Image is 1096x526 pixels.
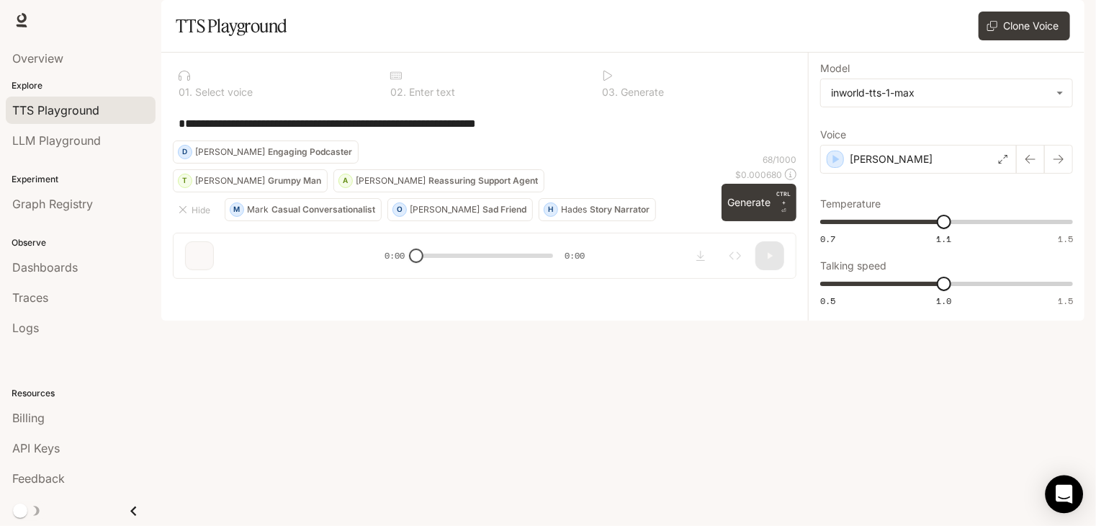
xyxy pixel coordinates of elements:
p: [PERSON_NAME] [850,152,933,166]
p: Enter text [406,87,455,97]
div: M [230,198,243,221]
button: A[PERSON_NAME]Reassuring Support Agent [333,169,544,192]
p: Engaging Podcaster [268,148,352,156]
p: $ 0.000680 [735,169,782,181]
span: 1.0 [936,295,951,307]
p: 68 / 1000 [763,153,796,166]
div: inworld-tts-1-max [821,79,1072,107]
button: T[PERSON_NAME]Grumpy Man [173,169,328,192]
p: Temperature [820,199,881,209]
span: 0.5 [820,295,835,307]
span: 1.5 [1058,233,1073,245]
p: CTRL + [776,190,791,207]
p: Select voice [192,87,253,97]
p: Grumpy Man [268,177,321,185]
span: 0.7 [820,233,835,245]
p: [PERSON_NAME] [195,148,265,156]
div: D [179,141,192,164]
p: [PERSON_NAME] [195,177,265,185]
p: Casual Conversationalist [271,205,375,214]
button: O[PERSON_NAME]Sad Friend [387,198,533,221]
p: Generate [618,87,664,97]
p: Hades [561,205,587,214]
p: Sad Friend [482,205,526,214]
p: Mark [247,205,269,214]
p: 0 1 . [179,87,192,97]
button: MMarkCasual Conversationalist [225,198,382,221]
button: HHadesStory Narrator [539,198,656,221]
div: A [339,169,352,192]
p: Story Narrator [590,205,650,214]
span: 1.1 [936,233,951,245]
button: Hide [173,198,219,221]
div: T [179,169,192,192]
p: [PERSON_NAME] [410,205,480,214]
p: Voice [820,130,846,140]
p: 0 3 . [602,87,618,97]
div: H [544,198,557,221]
p: 0 2 . [390,87,406,97]
button: Clone Voice [979,12,1070,40]
p: [PERSON_NAME] [356,177,426,185]
p: Model [820,63,850,73]
h1: TTS Playground [176,12,287,40]
p: Talking speed [820,261,886,271]
span: 1.5 [1058,295,1073,307]
p: ⏎ [776,190,791,215]
p: Reassuring Support Agent [428,177,538,185]
div: inworld-tts-1-max [831,86,1049,100]
div: Open Intercom Messenger [1046,476,1084,514]
div: O [393,198,406,221]
button: GenerateCTRL +⏎ [722,184,796,221]
button: D[PERSON_NAME]Engaging Podcaster [173,141,359,164]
